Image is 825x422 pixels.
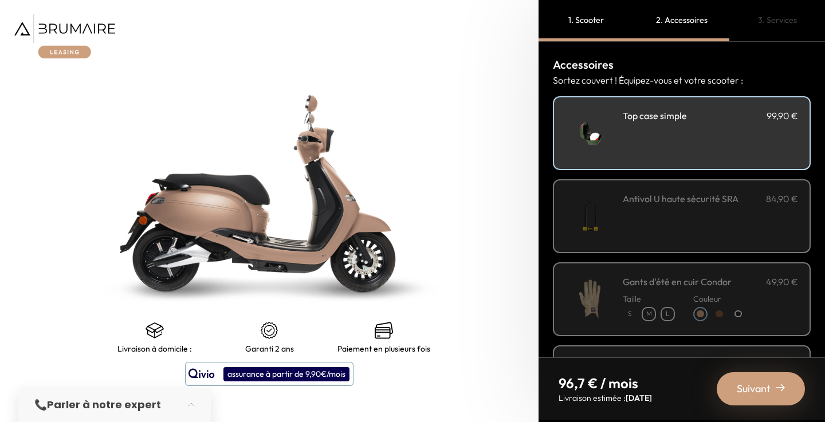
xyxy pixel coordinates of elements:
p: 96,7 € / mois [559,374,652,392]
h3: Gants d'été en cuir Condor [623,275,732,289]
div: assurance à partir de 9,90€/mois [223,367,349,381]
img: Top case simple [565,109,614,157]
p: Couleur [693,293,745,305]
img: Antivol U haute sécurité SRA [565,192,614,240]
img: Gants d'été en cuir Condor [565,275,614,324]
img: credit-cards.png [375,321,393,340]
span: Suivant [737,381,771,397]
p: M [643,308,655,320]
p: Livraison à domicile : [117,344,192,353]
h3: Antivol U haute sécurité SRA [623,192,738,206]
p: Paiement en plusieurs fois [337,344,430,353]
p: Garanti 2 ans [245,344,294,353]
span: [DATE] [626,393,652,403]
p: S [624,308,636,320]
button: assurance à partir de 9,90€/mois [185,362,353,386]
img: shipping.png [146,321,164,340]
p: Sortez couvert ! Équipez-vous et votre scooter : [553,73,811,87]
p: Livraison estimée : [559,392,652,404]
img: logo qivio [188,367,215,381]
h3: Accessoires [553,56,811,73]
img: certificat-de-garantie.png [260,321,278,340]
p: 84,90 € [766,192,798,206]
img: right-arrow-2.png [776,383,785,392]
p: 49,90 € [766,275,798,289]
p: 99,90 € [767,109,798,123]
p: L [662,308,674,320]
p: Taille [623,293,675,305]
h3: Top case simple [623,109,687,123]
img: Brumaire Leasing [14,14,115,58]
